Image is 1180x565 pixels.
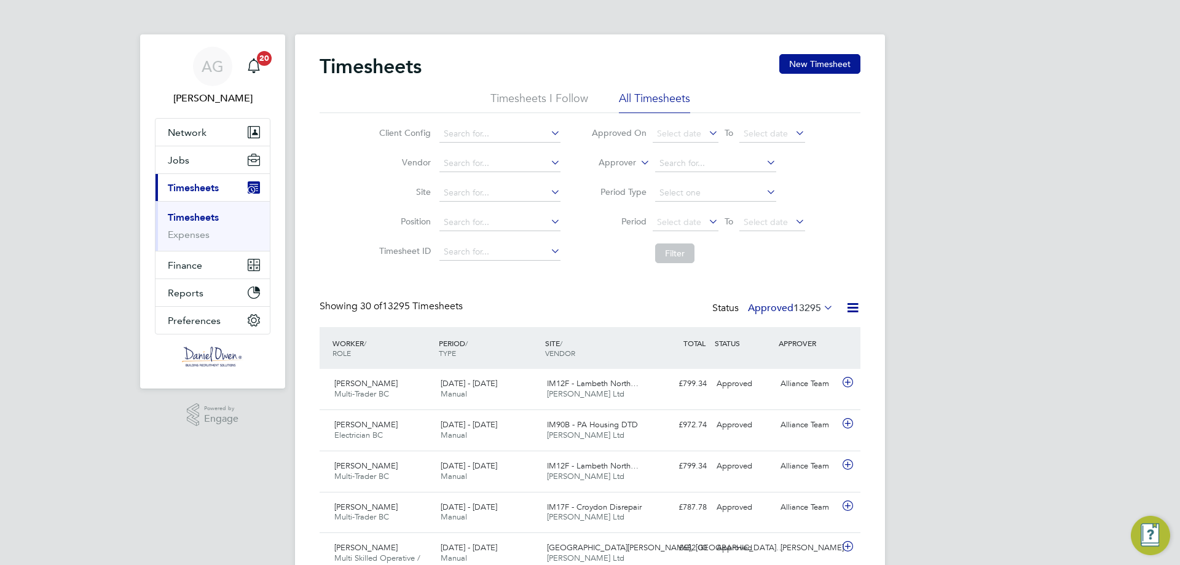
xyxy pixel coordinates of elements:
input: Search for... [439,184,560,202]
span: [DATE] - [DATE] [441,460,497,471]
label: Period [591,216,647,227]
span: TYPE [439,348,456,358]
span: TOTAL [683,338,706,348]
label: Approved [748,302,833,314]
li: Timesheets I Follow [490,91,588,113]
span: [DATE] - [DATE] [441,502,497,512]
div: £682.00 [648,538,712,558]
span: Manual [441,430,467,440]
span: Preferences [168,315,221,326]
span: [PERSON_NAME] Ltd [547,430,624,440]
h2: Timesheets [320,54,422,79]
span: To [721,125,737,141]
span: [PERSON_NAME] [334,419,398,430]
span: Timesheets [168,182,219,194]
span: AG [202,58,224,74]
span: IM17F - Croydon Disrepair [547,502,642,512]
span: / [465,338,468,348]
div: Approved [712,538,776,558]
span: IM90B - PA Housing DTD [547,419,638,430]
div: Alliance Team [776,456,840,476]
span: Electrician BC [334,430,383,440]
div: STATUS [712,332,776,354]
button: Preferences [155,307,270,334]
span: Select date [657,128,701,139]
span: Select date [744,216,788,227]
span: IM12F - Lambeth North… [547,378,639,389]
div: Alliance Team [776,415,840,435]
span: Manual [441,471,467,481]
a: AG[PERSON_NAME] [155,47,270,106]
input: Search for... [439,214,560,231]
button: Network [155,119,270,146]
div: WORKER [329,332,436,364]
span: IM12F - Lambeth North… [547,460,639,471]
button: New Timesheet [779,54,860,74]
span: [PERSON_NAME] Ltd [547,471,624,481]
img: danielowen-logo-retina.png [182,347,243,366]
button: Jobs [155,146,270,173]
label: Vendor [376,157,431,168]
a: Go to home page [155,347,270,366]
span: 13295 [793,302,821,314]
span: To [721,213,737,229]
span: 30 of [360,300,382,312]
div: Approved [712,374,776,394]
span: Multi-Trader BC [334,389,389,399]
div: Timesheets [155,201,270,251]
span: Jobs [168,154,189,166]
div: £799.34 [648,374,712,394]
span: Manual [441,512,467,522]
input: Search for... [439,125,560,143]
span: VENDOR [545,348,575,358]
span: Engage [204,414,238,424]
input: Search for... [439,155,560,172]
span: 13295 Timesheets [360,300,463,312]
span: Multi-Trader BC [334,471,389,481]
div: Alliance Team [776,497,840,518]
span: Amy Garcia [155,91,270,106]
span: [PERSON_NAME] [334,460,398,471]
input: Search for... [439,243,560,261]
a: Timesheets [168,211,219,223]
div: APPROVER [776,332,840,354]
a: Powered byEngage [187,403,239,427]
div: Approved [712,456,776,476]
span: Manual [441,389,467,399]
span: / [560,338,562,348]
span: Reports [168,287,203,299]
label: Site [376,186,431,197]
div: SITE [542,332,648,364]
span: [PERSON_NAME] Ltd [547,512,624,522]
a: 20 [242,47,266,86]
div: Showing [320,300,465,313]
div: Approved [712,497,776,518]
span: Finance [168,259,202,271]
label: Approved On [591,127,647,138]
span: [PERSON_NAME] [334,542,398,553]
label: Client Config [376,127,431,138]
div: [PERSON_NAME] [776,538,840,558]
span: [PERSON_NAME] Ltd [547,553,624,563]
span: Multi-Trader BC [334,512,389,522]
span: [DATE] - [DATE] [441,378,497,389]
span: / [364,338,366,348]
div: £972.74 [648,415,712,435]
span: 20 [257,51,272,66]
span: Powered by [204,403,238,414]
nav: Main navigation [140,34,285,389]
input: Select one [655,184,776,202]
span: Network [168,127,206,138]
div: £787.78 [648,497,712,518]
span: Manual [441,553,467,563]
div: PERIOD [436,332,542,364]
label: Approver [581,157,636,169]
div: £799.34 [648,456,712,476]
span: [PERSON_NAME] Ltd [547,389,624,399]
span: Select date [744,128,788,139]
label: Position [376,216,431,227]
button: Engage Resource Center [1131,516,1170,555]
label: Period Type [591,186,647,197]
button: Timesheets [155,174,270,201]
div: Status [712,300,836,317]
